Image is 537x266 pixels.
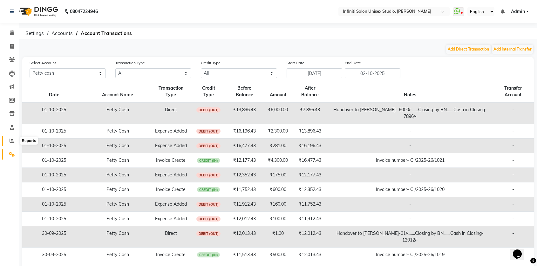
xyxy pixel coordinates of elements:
[264,248,292,262] td: ₹500.00
[292,168,328,182] td: ₹12,177.43
[493,212,534,226] td: -
[149,182,192,197] td: Invoice Create
[511,8,525,15] span: Admin
[493,81,534,103] th: Transfer Account
[16,3,60,20] img: logo
[225,153,264,168] td: ₹12,177.43
[264,226,292,248] td: ₹1.00
[225,139,264,153] td: ₹16,477.43
[493,182,534,197] td: -
[86,248,149,262] td: Petty Cash
[493,153,534,168] td: -
[115,60,145,66] label: Transaction Type
[292,102,328,124] td: ₹7,896.43
[22,212,86,226] td: 01-10-2025
[225,102,264,124] td: ₹13,896.43
[493,102,534,124] td: -
[287,60,304,66] label: Start Date
[264,139,292,153] td: ₹281.00
[292,182,328,197] td: ₹12,352.43
[86,102,149,124] td: Petty Cash
[493,168,534,182] td: -
[149,102,192,124] td: Direct
[264,212,292,226] td: ₹100.00
[264,197,292,212] td: ₹160.00
[328,168,493,182] td: -
[493,124,534,139] td: -
[201,60,221,66] label: Credit Type
[22,168,86,182] td: 01-10-2025
[328,212,493,226] td: -
[225,182,264,197] td: ₹11,752.43
[446,45,491,54] button: Add Direct Transaction
[292,212,328,226] td: ₹11,912.43
[149,197,192,212] td: Expense Added
[86,153,149,168] td: Petty Cash
[287,68,342,78] input: Start Date
[196,202,221,207] span: DEBIT (OUT)
[149,168,192,182] td: Expense Added
[70,3,98,20] b: 08047224946
[196,231,221,236] span: DEBIT (OUT)
[493,197,534,212] td: -
[197,187,220,192] span: CREDIT (IN)
[22,182,86,197] td: 01-10-2025
[86,168,149,182] td: Petty Cash
[86,226,149,248] td: Petty Cash
[22,226,86,248] td: 30-09-2025
[86,212,149,226] td: Petty Cash
[225,168,264,182] td: ₹12,352.43
[149,226,192,248] td: Direct
[192,81,225,103] th: Credit Type
[510,241,531,260] iframe: chat widget
[328,81,493,103] th: Notes
[225,197,264,212] td: ₹11,912.43
[225,124,264,139] td: ₹16,196.43
[22,124,86,139] td: 01-10-2025
[149,124,192,139] td: Expense Added
[197,158,220,163] span: CREDIT (IN)
[197,252,220,257] span: CREDIT (IN)
[264,168,292,182] td: ₹175.00
[328,248,493,262] td: Invoice number- CI/2025-26/1019
[292,139,328,153] td: ₹16,196.43
[149,212,192,226] td: Expense Added
[196,143,221,148] span: DEBIT (OUT)
[149,81,192,103] th: Transaction Type
[86,197,149,212] td: Petty Cash
[328,197,493,212] td: -
[493,226,534,248] td: -
[48,28,76,39] span: Accounts
[264,182,292,197] td: ₹600.00
[78,28,135,39] span: Account Transactions
[225,81,264,103] th: Before Balance
[493,248,534,262] td: -
[328,226,493,248] td: Handover to [PERSON_NAME]-01/-.......Closing by BN.......Cash in Closing-12012/-
[20,137,37,145] div: Reports
[225,212,264,226] td: ₹12,012.43
[22,102,86,124] td: 01-10-2025
[30,60,56,66] label: Select Account
[292,226,328,248] td: ₹12,012.43
[264,81,292,103] th: Amount
[149,153,192,168] td: Invoice Create
[22,81,86,103] th: Date
[328,182,493,197] td: Invoice number- CI/2025-26/1020
[264,102,292,124] td: ₹6,000.00
[225,226,264,248] td: ₹12,013.43
[22,248,86,262] td: 30-09-2025
[196,173,221,178] span: DEBIT (OUT)
[328,153,493,168] td: Invoice number- CI/2025-26/1021
[292,124,328,139] td: ₹13,896.43
[22,139,86,153] td: 01-10-2025
[292,81,328,103] th: After Balance
[22,28,47,39] span: Settings
[292,248,328,262] td: ₹12,013.43
[196,129,221,134] span: DEBIT (OUT)
[345,68,400,78] input: End Date
[86,139,149,153] td: Petty Cash
[345,60,361,66] label: End Date
[86,81,149,103] th: Account Name
[264,124,292,139] td: ₹2,300.00
[292,197,328,212] td: ₹11,752.43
